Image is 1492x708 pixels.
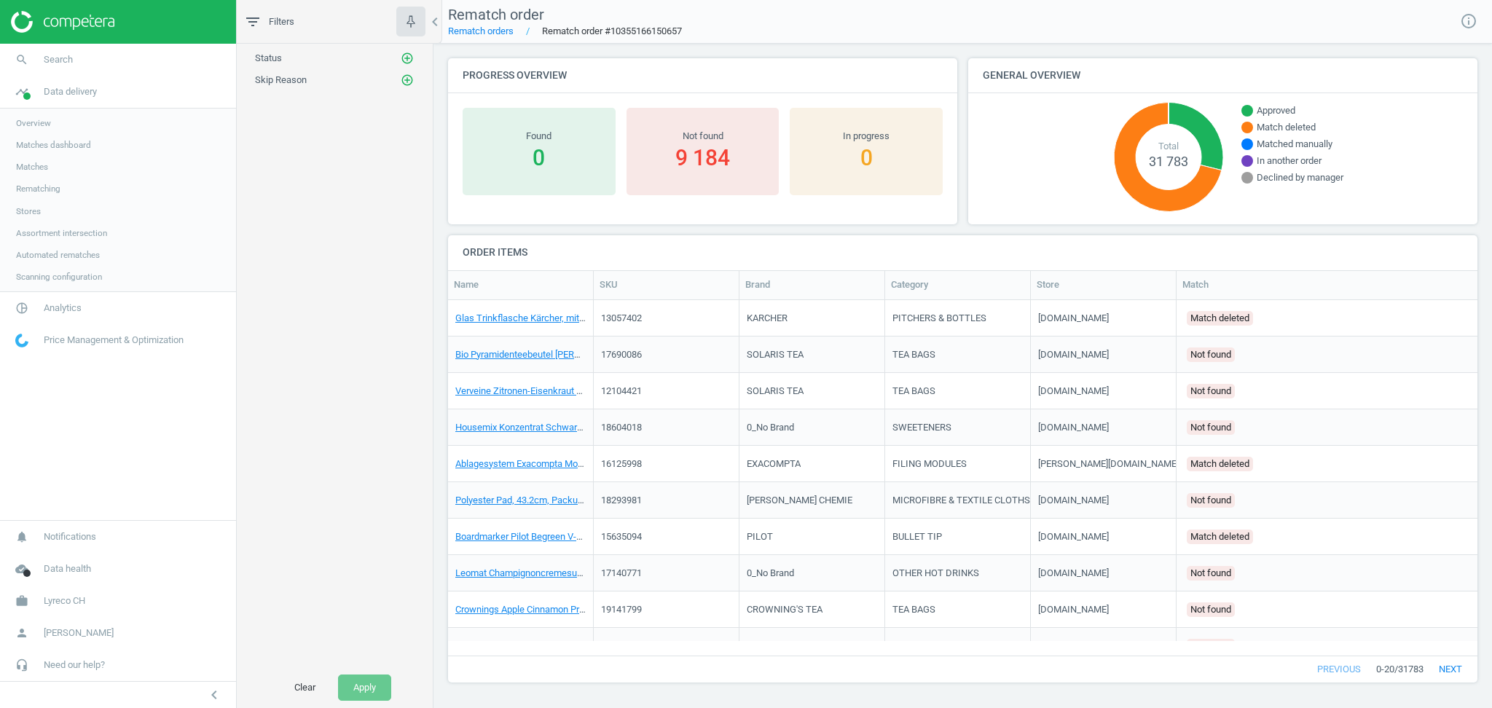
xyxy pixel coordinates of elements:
[470,130,608,143] div: Found
[1136,140,1201,153] div: Total
[44,53,73,66] span: Search
[44,562,91,575] span: Data health
[1038,639,1109,652] div: [DOMAIN_NAME]
[1136,153,1201,171] div: 31 783
[1038,602,1109,615] div: [DOMAIN_NAME]
[44,334,184,347] span: Price Management & Optimization
[1190,310,1249,325] span: Match deleted
[44,594,85,607] span: Lyreco CH
[455,640,902,650] a: Becherdeckel Duni für Kaffeebecher Urban ecoecho, [PERSON_NAME], Packung à 50 Stück, 7321031825718
[470,143,608,173] div: 0
[269,15,294,28] span: Filters
[1376,663,1394,676] span: 0 - 20
[1257,171,1343,184] span: Declined by manager
[1460,12,1477,31] a: info_outline
[747,384,804,397] div: SOLARIS TEA
[601,602,642,615] div: 19141799
[16,249,100,261] span: Automated rematches
[454,278,587,291] div: Name
[1424,656,1477,683] button: next
[455,348,828,359] a: Bio Pyramidenteebeutel [PERSON_NAME] Solaris, 2g, Packung à 25 Stück, 5391515092761
[601,311,642,324] div: 13057402
[16,227,107,239] span: Assortment intersection
[1190,492,1231,507] span: Not found
[1257,104,1295,117] span: Approved
[601,457,642,470] div: 16125998
[892,420,951,433] div: SWEETENERS
[1302,656,1376,683] button: previous
[797,130,935,143] div: In progress
[1190,602,1231,616] span: Not found
[44,626,114,640] span: [PERSON_NAME]
[11,11,114,33] img: ajHJNr6hYgQAAAAASUVORK5CYII=
[455,530,864,541] a: Boardmarker Pilot Begreen V-Board Master, Rundspitze, 2,3mm, [PERSON_NAME] à 5 Stk., Unknown
[601,384,642,397] div: 12104421
[1038,493,1109,506] div: [DOMAIN_NAME]
[196,685,232,704] button: chevron_left
[8,651,36,679] i: headset_mic
[1038,347,1109,361] div: [DOMAIN_NAME]
[747,566,794,579] div: 0_No Brand
[892,384,935,397] div: TEA BAGS
[1190,456,1249,471] span: Match deleted
[1190,565,1231,580] span: Not found
[747,311,788,324] div: KARCHER
[8,294,36,322] i: pie_chart_outlined
[448,25,514,36] a: Rematch orders
[448,300,1477,641] div: grid
[1190,347,1231,361] span: Not found
[16,139,91,151] span: Matches dashboard
[891,278,1024,291] div: Category
[15,334,28,347] img: wGWNvw8QSZomAAAAABJRU5ErkJggg==
[8,523,36,551] i: notifications
[455,421,845,432] a: Housemix Konzentrat Schwarztee und Zitrone 3L, ca. 30 Liter fertiges Getränk, 7649988633317
[601,347,642,361] div: 17690086
[8,587,36,615] i: work
[892,493,1030,506] div: MICROFIBRE & TEXTILE CLOTHS
[892,530,942,543] div: BULLET TIP
[426,13,444,31] i: chevron_left
[634,143,772,173] div: 9 184
[448,6,544,23] span: Rematch order
[448,235,1477,270] h4: Order items
[401,52,414,65] i: add_circle_outline
[1190,420,1231,434] span: Not found
[1190,638,1231,653] span: Not found
[255,52,282,63] span: Status
[892,347,935,361] div: TEA BAGS
[455,494,746,505] a: Polyester Pad, 43.2cm, Packung à 5 Stück, [PERSON_NAME], Unknown
[1038,566,1109,579] div: [DOMAIN_NAME]
[8,555,36,583] i: cloud_done
[244,13,262,31] i: filter_list
[514,25,682,38] span: Rematch order #10355166150657
[968,58,1477,93] h4: General overview
[601,566,642,579] div: 17140771
[400,73,415,87] button: add_circle_outline
[1038,530,1109,543] div: [DOMAIN_NAME]
[455,567,660,578] a: Leomat Champignoncremesuppe, 350g, Unknown
[16,271,102,283] span: Scanning configuration
[16,205,41,217] span: Stores
[745,278,879,291] div: Brand
[16,161,48,173] span: Matches
[747,347,804,361] div: SOLARIS TEA
[747,639,769,652] div: DUNI
[205,686,223,704] i: chevron_left
[455,603,844,614] a: Crownings Apple Cinnamon Premium Bio-Tee, Packung à 15 [PERSON_NAME], 7611259270156
[892,602,935,615] div: TEA BAGS
[1257,154,1322,168] span: In another order
[747,493,852,506] div: [PERSON_NAME] CHEMIE
[44,530,96,543] span: Notifications
[1394,663,1424,676] span: / 31783
[16,117,51,129] span: Overview
[892,457,967,470] div: FILING MODULES
[1038,457,1179,470] div: [PERSON_NAME][DOMAIN_NAME]
[1257,121,1316,134] span: Match deleted
[455,385,780,396] a: Verveine Zitronen-Eisenkraut Tee Solaris, Packung à 40 Stück, 5391515090972
[1460,12,1477,30] i: info_outline
[8,619,36,647] i: person
[747,530,773,543] div: PILOT
[892,311,986,324] div: PITCHERS & BOTTLES
[44,658,105,672] span: Need our help?
[634,130,772,143] div: Not found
